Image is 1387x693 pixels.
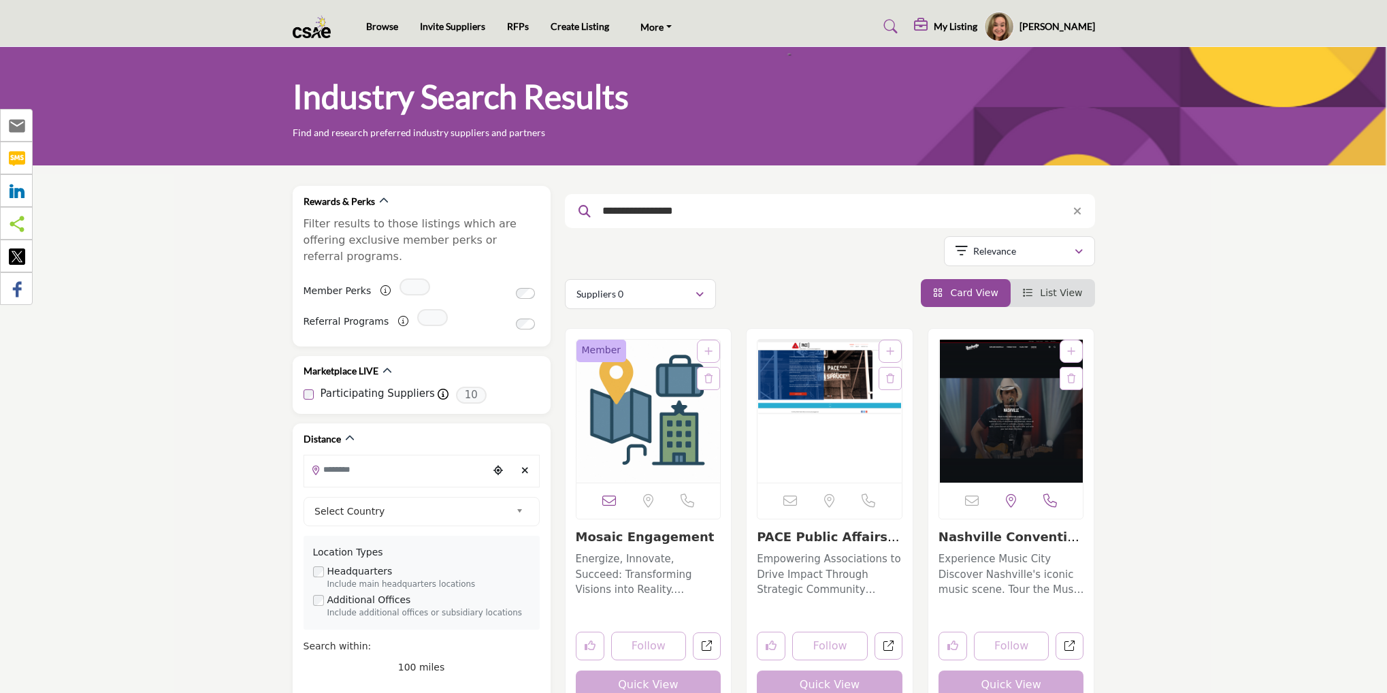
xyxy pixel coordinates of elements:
a: Invite Suppliers [420,20,485,32]
a: View List [1023,287,1083,298]
a: Open nashville-convention-visitors-bureau in new tab [1056,632,1083,660]
button: Follow [611,632,687,660]
h5: [PERSON_NAME] [1019,20,1095,33]
button: Like listing [576,632,604,660]
a: Open Listing in new tab [757,340,902,483]
a: Browse [366,20,398,32]
p: Find and research preferred industry suppliers and partners [293,126,545,140]
span: 10 [456,387,487,404]
a: PACE Public Affairs ... [757,530,899,559]
a: View Card [933,287,998,298]
p: Filter results to those listings which are offering exclusive member perks or referral programs. [304,216,540,265]
a: Empowering Associations to Drive Impact Through Strategic Community Engagement Operating within t... [757,548,902,598]
p: Energize, Innovate, Succeed: Transforming Visions into Reality. Specializing in energizing teams ... [576,551,721,598]
div: Include additional offices or subsidiary locations [327,607,530,619]
label: Headquarters [327,564,393,579]
a: Open Listing in new tab [576,340,721,483]
div: Include main headquarters locations [327,579,530,591]
label: Additional Offices [327,593,411,607]
h2: Marketplace LIVE [304,364,378,378]
p: Experience Music City Discover Nashville's iconic music scene. Tour the Music City Walk of Fame s... [939,551,1084,598]
img: PACE Public Affairs and Community Engagement [757,340,902,483]
a: Energize, Innovate, Succeed: Transforming Visions into Reality. Specializing in energizing teams ... [576,548,721,598]
a: Open pace-public-affairs-and-community-engagement in new tab [875,632,902,660]
span: Select Country [314,503,510,519]
h3: PACE Public Affairs and Community Engagement [757,530,902,545]
input: Search Location [304,456,488,483]
label: Referral Programs [304,310,389,334]
div: Clear search location [515,456,536,485]
p: Relevance [973,244,1016,258]
a: RFPs [507,20,529,32]
h5: My Listing [934,20,977,33]
input: Participating Suppliers checkbox [304,389,314,400]
span: List View [1040,287,1082,298]
button: Show hide supplier dropdown [984,12,1014,42]
input: Switch to Member Perks [516,288,535,299]
a: Experience Music City Discover Nashville's iconic music scene. Tour the Music City Walk of Fame s... [939,548,1084,598]
h3: Mosaic Engagement [576,530,721,545]
button: Follow [974,632,1049,660]
h2: Distance [304,432,341,446]
p: Suppliers 0 [576,287,623,301]
a: More [631,17,681,36]
button: Follow [792,632,868,660]
button: Like listing [939,632,967,660]
img: Nashville Convention & Visitors Bureau [939,340,1083,483]
img: Site Logo [293,16,338,38]
img: Mosaic Engagement [576,340,721,483]
li: Card View [921,279,1011,307]
span: Card View [950,287,998,298]
span: 100 miles [398,662,445,673]
h3: Nashville Convention & Visitors Bureau [939,530,1084,545]
button: Like listing [757,632,785,660]
a: Open Listing in new tab [939,340,1083,483]
button: Suppliers 0 [565,279,716,309]
li: List View [1011,279,1095,307]
a: Search [870,16,907,37]
a: Mosaic Engagement [576,530,715,544]
div: Location Types [313,545,530,560]
input: Switch to Referral Programs [516,319,535,329]
label: Member Perks [304,279,372,303]
button: Relevance [944,236,1095,266]
a: Add To List [1067,346,1075,357]
p: Empowering Associations to Drive Impact Through Strategic Community Engagement Operating within t... [757,551,902,598]
a: Open mosaic-engagement in new tab [693,632,721,660]
div: Search within: [304,639,540,654]
label: Participating Suppliers [321,386,435,402]
a: Add To List [704,346,713,357]
div: Choose your current location [488,456,508,485]
a: Create Listing [551,20,609,32]
a: Nashville Convention... [939,530,1079,559]
h1: Industry Search Results [293,76,629,118]
a: Add To List [886,346,894,357]
div: My Listing [914,18,977,35]
span: Member [582,343,621,357]
h2: Rewards & Perks [304,195,375,208]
